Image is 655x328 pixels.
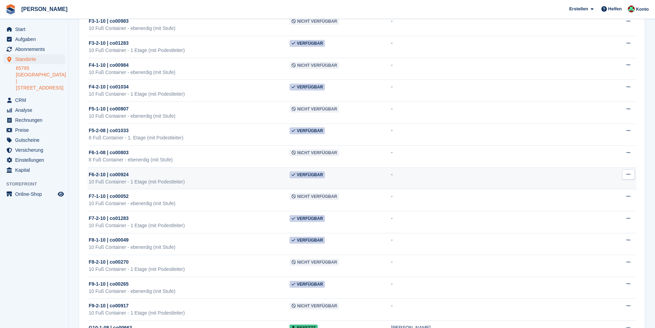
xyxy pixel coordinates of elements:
a: menu [3,105,65,115]
a: menu [3,135,65,145]
span: Standorte [15,54,56,64]
div: 10 Fuß Container - 1 Etage (mit Podestleiter) [89,309,290,317]
img: stora-icon-8386f47178a22dfd0bd8f6a31ec36ba5ce8667c1dd55bd0f319d3a0aa187defe.svg [6,4,16,14]
td: - [391,146,607,168]
span: F8-2-10 | co00270 [89,258,129,266]
span: CRM [15,95,56,105]
td: - [391,36,607,58]
td: - [391,255,607,277]
div: 10 Fuß Container - 1 Etage (mit Podestleiter) [89,222,290,229]
span: F9-2-10 | co00917 [89,302,129,309]
div: 8 Fuß Container - 1. Etage (mit Podestleiter) [89,134,290,141]
span: Kapital [15,165,56,175]
div: 10 Fuß Container - 1 Etage (mit Podestleiter) [89,91,290,98]
a: menu [3,165,65,175]
div: 10 Fuß Container - 1 Etage (mit Podestleiter) [89,47,290,54]
span: Versicherung [15,145,56,155]
a: menu [3,24,65,34]
span: F9-1-10 | co00265 [89,281,129,288]
span: Verfügbar [290,127,325,134]
div: 10 Fuß Container - 1 Etage (mit Podestleiter) [89,178,290,186]
span: Preise [15,125,56,135]
a: menu [3,95,65,105]
span: F8-1-10 | co00049 [89,236,129,244]
div: 10 Fuß Container - ebenerdig (mit Stufe) [89,200,290,207]
a: menu [3,44,65,54]
span: F5-1-10 | co00807 [89,105,129,113]
a: menu [3,125,65,135]
span: Gutscheine [15,135,56,145]
a: menu [3,34,65,44]
span: F3-1-10 | co00983 [89,18,129,25]
div: 10 Fuß Container - ebenerdig (mit Stufe) [89,113,290,120]
span: F4-1-10 | co00984 [89,62,129,69]
td: - [391,58,607,80]
td: - [391,167,607,189]
td: - [391,14,607,36]
span: Verfügbar [290,84,325,91]
span: F6-1-08 | co00803 [89,149,129,156]
span: Nicht verfügbar [290,303,339,309]
span: F6-2-10 | co00924 [89,171,129,178]
img: Maximilian Friedl [628,6,635,12]
td: - [391,80,607,102]
span: Verfügbar [290,40,325,47]
td: - [391,124,607,146]
span: Nicht verfügbar [290,106,339,113]
span: Nicht verfügbar [290,18,339,25]
a: [PERSON_NAME] [19,3,70,15]
span: F7-1-10 | co00052 [89,193,129,200]
div: 8 Fuß Container - ebenerdig (mit Stufe) [89,156,290,163]
span: Abonnements [15,44,56,54]
span: Erstellen [569,6,588,12]
span: F7-2-10 | co01283 [89,215,129,222]
span: Einstellungen [15,155,56,165]
span: F4-2-10 | co01034 [89,83,129,91]
a: 65795 [GEOGRAPHIC_DATA] | [STREET_ADDRESS] [16,65,65,91]
span: Analyse [15,105,56,115]
span: F3-2-10 | co01283 [89,40,129,47]
span: Rechnungen [15,115,56,125]
a: menu [3,54,65,64]
div: 10 Fuß Container - 1 Etage (mit Podestleiter) [89,266,290,273]
span: Verfügbar [290,171,325,178]
td: - [391,299,607,321]
td: - [391,102,607,124]
a: Speisekarte [3,189,65,199]
a: Vorschau-Shop [57,190,65,198]
a: menu [3,145,65,155]
a: menu [3,115,65,125]
span: Nicht verfügbar [290,62,339,69]
span: Online-Shop [15,189,56,199]
span: Verfügbar [290,237,325,244]
span: Nicht verfügbar [290,259,339,266]
span: Nicht verfügbar [290,193,339,200]
td: - [391,189,607,211]
span: F5-2-08 | co01033 [89,127,129,134]
span: Verfügbar [290,281,325,288]
div: 10 Fuß Container - ebenerdig (mit Stufe) [89,288,290,295]
span: Storefront [6,181,68,188]
span: Aufgaben [15,34,56,44]
td: - [391,233,607,255]
div: 10 Fuß Container - ebenerdig (mit Stufe) [89,244,290,251]
span: Konto [636,6,649,13]
td: - [391,211,607,233]
span: Verfügbar [290,215,325,222]
span: Nicht verfügbar [290,149,339,156]
span: Helfen [608,6,622,12]
a: menu [3,155,65,165]
div: 10 Fuß Container - ebenerdig (mit Stufe) [89,69,290,76]
td: - [391,277,607,299]
div: 10 Fuß Container - ebenerdig (mit Stufe) [89,25,290,32]
span: Start [15,24,56,34]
